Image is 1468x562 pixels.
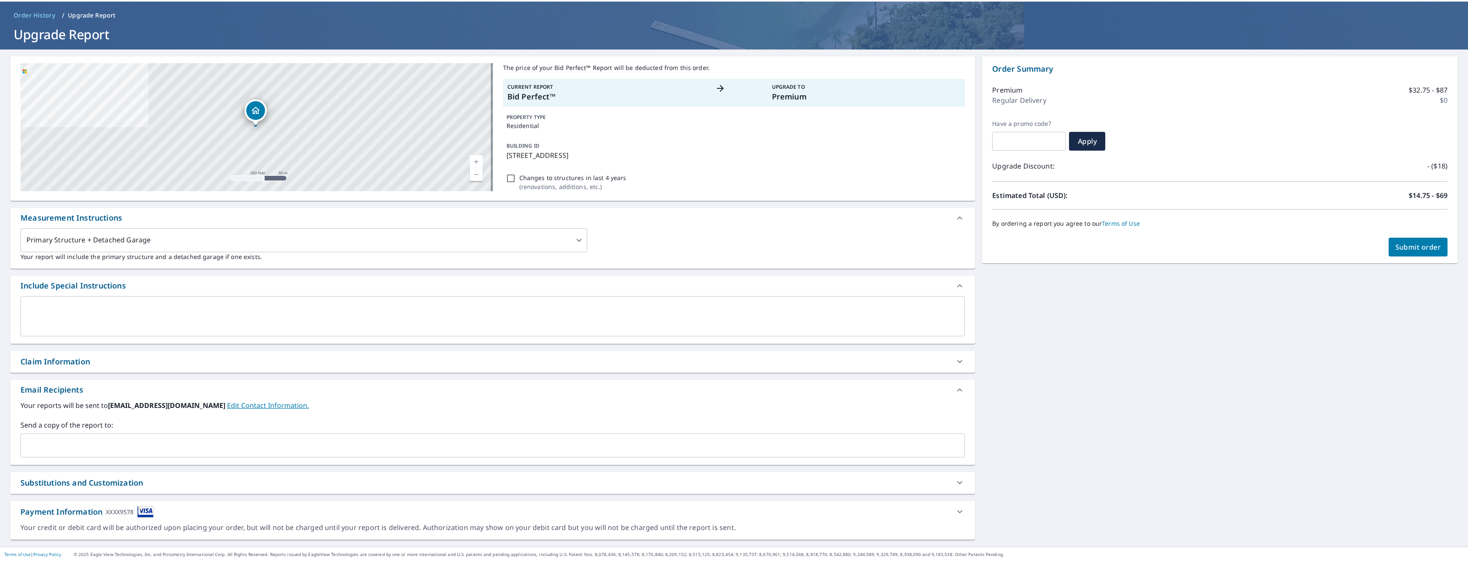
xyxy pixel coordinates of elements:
[507,121,962,130] p: Residential
[137,506,154,518] img: cardImage
[772,91,961,102] p: Premium
[10,472,975,494] div: Substitutions and Customization
[108,401,227,410] b: [EMAIL_ADDRESS][DOMAIN_NAME]
[10,276,975,296] div: Include Special Instructions
[519,182,626,191] p: ( renovations, additions, etc. )
[20,356,90,367] div: Claim Information
[772,83,961,91] p: Upgrade To
[20,420,965,430] label: Send a copy of the report to:
[4,552,61,557] p: |
[507,150,962,160] p: [STREET_ADDRESS]
[10,26,1458,43] h1: Upgrade Report
[33,551,61,557] a: Privacy Policy
[1102,219,1140,227] a: Terms of Use
[62,10,64,20] li: /
[1440,95,1448,105] p: $0
[20,506,154,518] div: Payment Information
[10,9,58,22] a: Order History
[992,161,1220,171] p: Upgrade Discount:
[1409,190,1448,201] p: $14.75 - $69
[992,85,1022,95] p: Premium
[20,212,122,224] div: Measurement Instructions
[992,95,1046,105] p: Regular Delivery
[1069,132,1105,151] button: Apply
[20,384,83,396] div: Email Recipients
[507,114,962,121] p: PROPERTY TYPE
[20,280,126,291] div: Include Special Instructions
[992,190,1220,201] p: Estimated Total (USD):
[245,99,267,126] div: Dropped pin, building 1, Residential property, 6819 E 79th Pl Tulsa, OK 74133
[992,63,1448,75] p: Order Summary
[4,551,31,557] a: Terms of Use
[10,351,975,373] div: Claim Information
[68,11,115,20] p: Upgrade Report
[1076,137,1098,146] span: Apply
[10,208,975,228] div: Measurement Instructions
[10,501,975,523] div: Payment InformationXXXX9578cardImage
[106,506,134,518] div: XXXX9578
[1427,161,1448,171] p: - ($18)
[470,155,483,168] a: Current Level 17, Zoom In
[1409,85,1448,95] p: $32.75 - $87
[74,551,1464,558] p: © 2025 Eagle View Technologies, Inc. and Pictometry International Corp. All Rights Reserved. Repo...
[992,220,1448,227] p: By ordering a report you agree to our
[10,9,1458,22] nav: breadcrumb
[20,477,143,489] div: Substitutions and Customization
[20,400,965,411] label: Your reports will be sent to
[227,401,309,410] a: EditContactInfo
[20,252,965,261] p: Your report will include the primary structure and a detached garage if one exists.
[992,120,1066,128] label: Have a promo code?
[470,168,483,181] a: Current Level 17, Zoom Out
[507,83,696,91] p: Current Report
[507,142,539,149] p: BUILDING ID
[20,523,965,533] div: Your credit or debit card will be authorized upon placing your order, but will not be charged unt...
[10,380,975,400] div: Email Recipients
[503,63,965,72] p: The price of your Bid Perfect™ Report will be deducted from this order.
[507,91,696,102] p: Bid Perfect™
[20,228,587,252] div: Primary Structure + Detached Garage
[1389,238,1448,256] button: Submit order
[1395,242,1441,252] span: Submit order
[519,173,626,182] p: Changes to structures in last 4 years
[14,11,55,20] span: Order History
